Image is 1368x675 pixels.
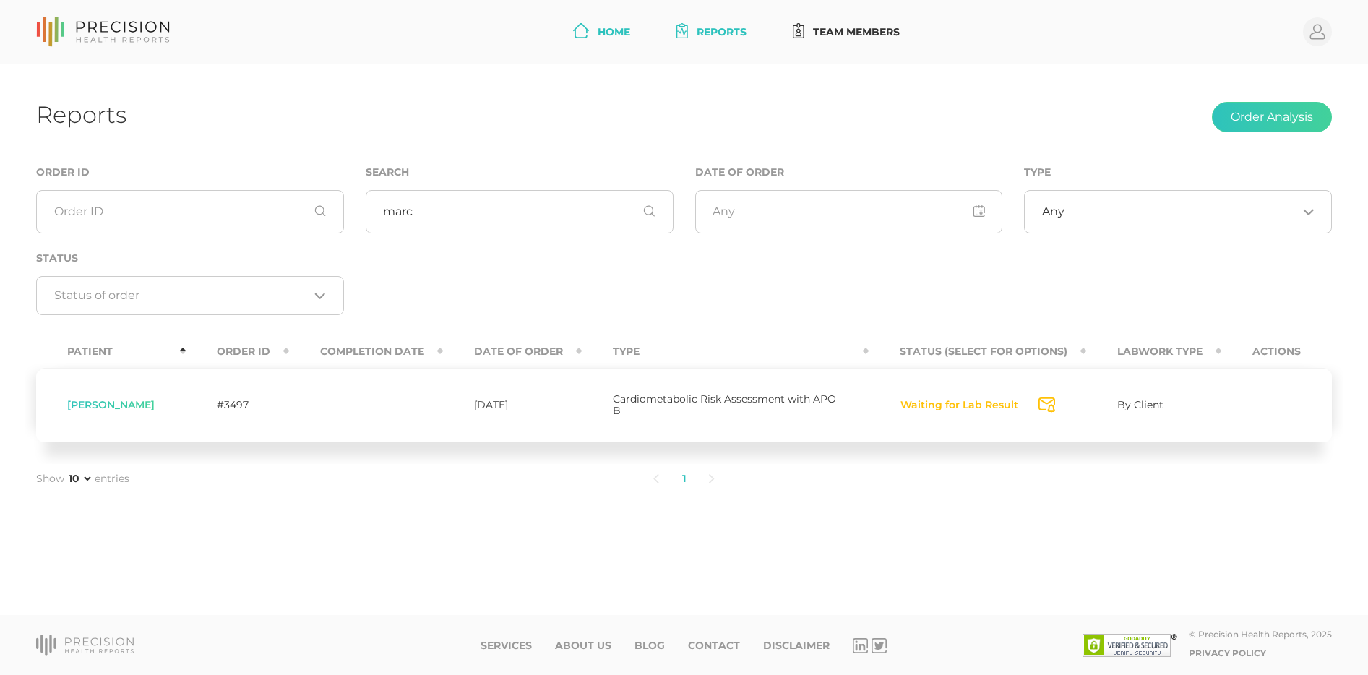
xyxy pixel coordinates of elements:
[186,335,289,368] th: Order ID : activate to sort column ascending
[36,471,129,486] label: Show entries
[54,288,309,303] input: Search for option
[695,166,784,179] label: Date of Order
[688,640,740,652] a: Contact
[1189,629,1332,640] div: © Precision Health Reports, 2025
[1024,166,1051,179] label: Type
[900,398,1019,413] button: Waiting for Lab Result
[555,640,611,652] a: About Us
[567,19,636,46] a: Home
[36,252,78,265] label: Status
[1086,335,1221,368] th: Labwork Type : activate to sort column ascending
[613,392,836,417] span: Cardiometabolic Risk Assessment with APO B
[787,19,905,46] a: Team Members
[443,335,582,368] th: Date Of Order : activate to sort column ascending
[66,471,93,486] select: Showentries
[671,19,752,46] a: Reports
[1024,190,1332,233] div: Search for option
[1189,648,1266,658] a: Privacy Policy
[67,398,155,411] span: [PERSON_NAME]
[1038,397,1055,413] svg: Send Notification
[1212,102,1332,132] button: Order Analysis
[36,100,126,129] h1: Reports
[763,640,830,652] a: Disclaimer
[186,368,289,442] td: #3497
[1064,205,1297,219] input: Search for option
[481,640,532,652] a: Services
[869,335,1086,368] th: Status (Select for Options) : activate to sort column ascending
[1221,335,1332,368] th: Actions
[36,190,344,233] input: Order ID
[366,190,674,233] input: First or Last Name
[695,190,1003,233] input: Any
[1117,398,1163,411] span: By Client
[36,276,344,315] div: Search for option
[36,166,90,179] label: Order ID
[443,368,582,442] td: [DATE]
[36,335,186,368] th: Patient : activate to sort column descending
[366,166,409,179] label: Search
[1042,205,1064,219] span: Any
[289,335,443,368] th: Completion Date : activate to sort column ascending
[1083,634,1177,657] img: SSL site seal - click to verify
[582,335,869,368] th: Type : activate to sort column ascending
[634,640,665,652] a: Blog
